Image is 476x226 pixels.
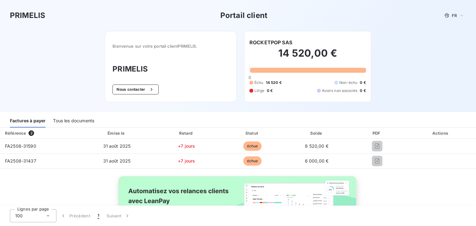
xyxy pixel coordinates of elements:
[254,88,264,93] span: Litige
[56,209,94,222] button: Précédent
[112,85,158,94] button: Nous contacter
[220,10,267,21] h3: Portail client
[286,130,347,136] div: Solde
[322,88,357,93] span: Avoirs non associés
[10,10,45,21] h3: PRIMELIS
[154,130,218,136] div: Retard
[350,130,404,136] div: PDF
[5,143,36,149] span: FA2508-31590
[360,88,366,93] span: 0 €
[243,156,262,166] span: échue
[243,141,262,151] span: échue
[407,130,475,136] div: Actions
[103,143,131,149] span: 31 août 2025
[10,115,46,128] div: Factures à payer
[112,63,229,75] h3: PRIMELIS
[29,130,34,136] span: 2
[94,209,103,222] button: 1
[112,44,229,49] span: Bienvenue sur votre portail client PRIMELIS .
[53,115,94,128] div: Tous les documents
[249,75,251,80] span: 0
[98,213,99,219] span: 1
[266,80,282,85] span: 14 520 €
[254,80,263,85] span: Échu
[305,143,328,149] span: 8 520,00 €
[452,13,457,18] span: FR
[178,158,195,163] span: +7 jours
[103,209,134,222] button: Suivant
[103,158,131,163] span: 31 août 2025
[267,88,273,93] span: 0 €
[249,47,366,66] h2: 14 520,00 €
[15,213,23,219] span: 100
[305,158,329,163] span: 6 000,00 €
[5,158,36,163] span: FA2508-31437
[360,80,366,85] span: 0 €
[221,130,284,136] div: Statut
[5,131,26,136] div: Référence
[178,143,195,149] span: +7 jours
[249,39,292,46] h6: ROCKETPOP SAS
[82,130,152,136] div: Émise le
[339,80,357,85] span: Non-échu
